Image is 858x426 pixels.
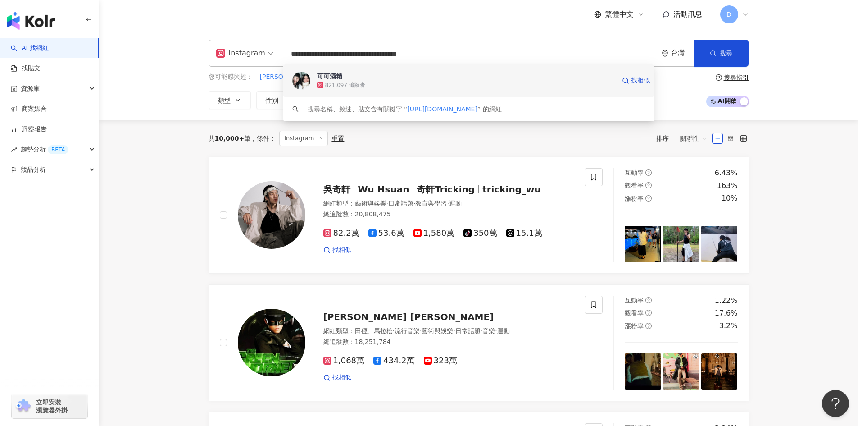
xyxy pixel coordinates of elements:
[453,327,455,334] span: ·
[417,184,475,195] span: 奇軒Tricking
[482,184,541,195] span: tricking_wu
[717,181,738,191] div: 163%
[323,356,365,366] span: 1,068萬
[449,200,462,207] span: 運動
[424,356,457,366] span: 323萬
[216,46,265,60] div: Instagram
[625,353,661,390] img: post-image
[645,310,652,316] span: question-circle
[358,184,409,195] span: Wu Hsuan
[323,373,351,382] a: 找相似
[21,139,68,160] span: 趨勢分析
[323,327,574,336] div: 網紅類型 ：
[506,229,542,238] span: 15.1萬
[625,309,644,316] span: 觀看率
[355,200,386,207] span: 藝術與娛樂
[388,200,413,207] span: 日常話題
[7,12,55,30] img: logo
[455,327,481,334] span: 日常話題
[323,338,574,347] div: 總追蹤數 ： 18,251,784
[386,200,388,207] span: ·
[209,157,749,274] a: KOL Avatar吳奇軒Wu Hsuan奇軒Trickingtricking_wu網紅類型：藝術與娛樂·日常話題·教育與學習·運動總追蹤數：20,808,47582.2萬53.6萬1,580萬...
[266,97,278,104] span: 性別
[463,229,497,238] span: 350萬
[21,78,40,99] span: 資源庫
[218,97,231,104] span: 類型
[447,200,449,207] span: ·
[605,9,634,19] span: 繁體中文
[724,74,749,81] div: 搜尋指引
[497,327,510,334] span: 運動
[331,135,344,142] div: 重置
[625,297,644,304] span: 互動率
[308,104,502,114] div: 搜尋名稱、敘述、貼文含有關鍵字 “ ” 的網紅
[323,199,574,208] div: 網紅類型 ：
[701,226,738,262] img: post-image
[716,74,722,81] span: question-circle
[250,135,276,142] span: 條件 ：
[279,131,328,146] span: Instagram
[355,327,393,334] span: 田徑、馬拉松
[662,50,668,57] span: environment
[422,327,453,334] span: 藝術與娛樂
[625,322,644,330] span: 漲粉率
[36,398,68,414] span: 立即安裝 瀏覽器外掛
[625,195,644,202] span: 漲粉率
[11,105,47,114] a: 商案媒合
[48,145,68,154] div: BETA
[413,229,455,238] span: 1,580萬
[482,327,495,334] span: 音樂
[323,184,350,195] span: 吳奇軒
[14,399,32,413] img: chrome extension
[645,182,652,188] span: question-circle
[415,200,447,207] span: 教育與學習
[694,40,749,67] button: 搜尋
[393,327,395,334] span: ·
[722,193,738,203] div: 10%
[645,195,652,202] span: question-circle
[11,147,17,153] span: rise
[719,321,738,331] div: 3.2%
[645,297,652,303] span: question-circle
[726,9,731,19] span: D
[715,308,738,318] div: 17.6%
[260,73,331,82] span: [PERSON_NAME]吃上癮
[238,309,305,376] img: KOL Avatar
[323,210,574,219] div: 總追蹤數 ： 20,808,475
[625,226,661,262] img: post-image
[21,160,46,180] span: 競品分析
[715,296,738,306] div: 1.22%
[209,135,251,142] div: 共 筆
[645,169,652,176] span: question-circle
[209,91,251,109] button: 類型
[209,284,749,401] a: KOL Avatar[PERSON_NAME] [PERSON_NAME]網紅類型：田徑、馬拉松·流行音樂·藝術與娛樂·日常話題·音樂·運動總追蹤數：18,251,7841,068萬434.2萬...
[325,82,365,89] div: 821,097 追蹤者
[209,73,253,82] span: 您可能感興趣：
[720,50,732,57] span: 搜尋
[663,353,699,390] img: post-image
[259,72,331,82] button: [PERSON_NAME]吃上癮
[663,226,699,262] img: post-image
[323,229,359,238] span: 82.2萬
[481,327,482,334] span: ·
[671,49,694,57] div: 台灣
[680,131,707,146] span: 關聯性
[495,327,497,334] span: ·
[673,10,702,18] span: 活動訊息
[317,72,342,81] div: 可可酒精
[238,181,305,249] img: KOL Avatar
[332,246,351,255] span: 找相似
[368,229,404,238] span: 53.6萬
[11,64,41,73] a: 找貼文
[292,106,299,112] span: search
[11,44,49,53] a: searchAI 找網紅
[323,246,351,255] a: 找相似
[332,373,351,382] span: 找相似
[822,390,849,417] iframe: Help Scout Beacon - Open
[413,200,415,207] span: ·
[323,311,494,322] span: [PERSON_NAME] [PERSON_NAME]
[12,394,87,418] a: chrome extension立即安裝 瀏覽器外掛
[215,135,245,142] span: 10,000+
[407,105,477,113] span: [URL][DOMAIN_NAME]
[701,353,738,390] img: post-image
